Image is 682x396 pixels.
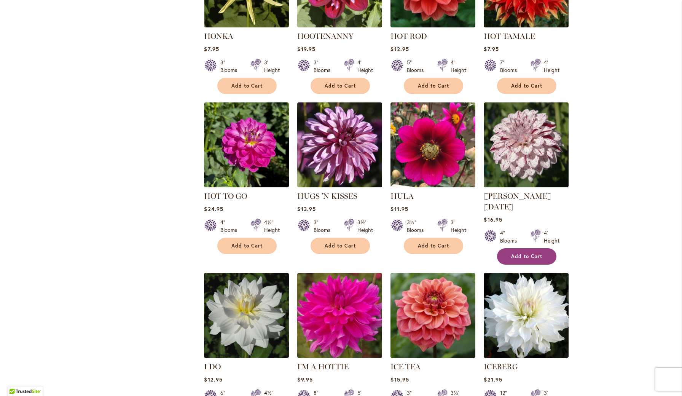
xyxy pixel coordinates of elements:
[500,59,521,74] div: 7" Blooms
[297,376,312,383] span: $9.95
[314,59,335,74] div: 3" Blooms
[217,78,277,94] button: Add to Cart
[204,32,233,41] a: HONKA
[418,83,449,89] span: Add to Cart
[500,229,521,244] div: 4" Blooms
[484,273,569,358] img: ICEBERG
[204,352,289,359] a: I DO
[497,248,556,265] button: Add to Cart
[390,32,427,41] a: HOT ROD
[484,22,569,29] a: Hot Tamale
[297,273,382,358] img: I'm A Hottie
[264,59,280,74] div: 3' Height
[231,83,263,89] span: Add to Cart
[484,192,551,211] a: [PERSON_NAME] [DATE]
[407,59,428,74] div: 5" Blooms
[204,192,247,201] a: HOT TO GO
[404,78,463,94] button: Add to Cart
[297,102,382,187] img: HUGS 'N KISSES
[297,182,382,189] a: HUGS 'N KISSES
[390,182,475,189] a: HULA
[357,219,373,234] div: 3½' Height
[311,238,370,254] button: Add to Cart
[404,238,463,254] button: Add to Cart
[220,219,242,234] div: 4" Blooms
[314,219,335,234] div: 3" Blooms
[204,22,289,29] a: HONKA
[325,243,356,249] span: Add to Cart
[484,216,502,223] span: $16.95
[297,32,354,41] a: HOOTENANNY
[544,59,559,74] div: 4' Height
[311,78,370,94] button: Add to Cart
[297,362,349,371] a: I'M A HOTTIE
[407,219,428,234] div: 3½" Blooms
[297,205,316,212] span: $13.95
[484,32,535,41] a: HOT TAMALE
[484,45,499,53] span: $7.95
[390,205,408,212] span: $11.95
[204,45,219,53] span: $7.95
[204,205,223,212] span: $24.95
[231,243,263,249] span: Add to Cart
[484,102,569,187] img: HULIN'S CARNIVAL
[544,229,559,244] div: 4' Height
[357,59,373,74] div: 4' Height
[297,352,382,359] a: I'm A Hottie
[297,45,315,53] span: $19.95
[390,362,421,371] a: ICE TEA
[297,192,357,201] a: HUGS 'N KISSES
[451,219,466,234] div: 3' Height
[484,376,502,383] span: $21.95
[390,45,409,53] span: $12.95
[217,238,277,254] button: Add to Cart
[390,273,475,358] img: ICE TEA
[390,352,475,359] a: ICE TEA
[204,362,221,371] a: I DO
[204,102,289,187] img: HOT TO GO
[511,253,542,260] span: Add to Cart
[390,192,414,201] a: HULA
[6,369,27,390] iframe: Launch Accessibility Center
[451,59,466,74] div: 4' Height
[390,376,409,383] span: $15.95
[220,59,242,74] div: 3" Blooms
[204,273,289,358] img: I DO
[390,102,475,187] img: HULA
[484,352,569,359] a: ICEBERG
[497,78,556,94] button: Add to Cart
[390,22,475,29] a: HOT ROD
[511,83,542,89] span: Add to Cart
[297,22,382,29] a: HOOTENANNY
[204,182,289,189] a: HOT TO GO
[204,376,222,383] span: $12.95
[484,362,518,371] a: ICEBERG
[484,182,569,189] a: HULIN'S CARNIVAL
[325,83,356,89] span: Add to Cart
[418,243,449,249] span: Add to Cart
[264,219,280,234] div: 4½' Height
